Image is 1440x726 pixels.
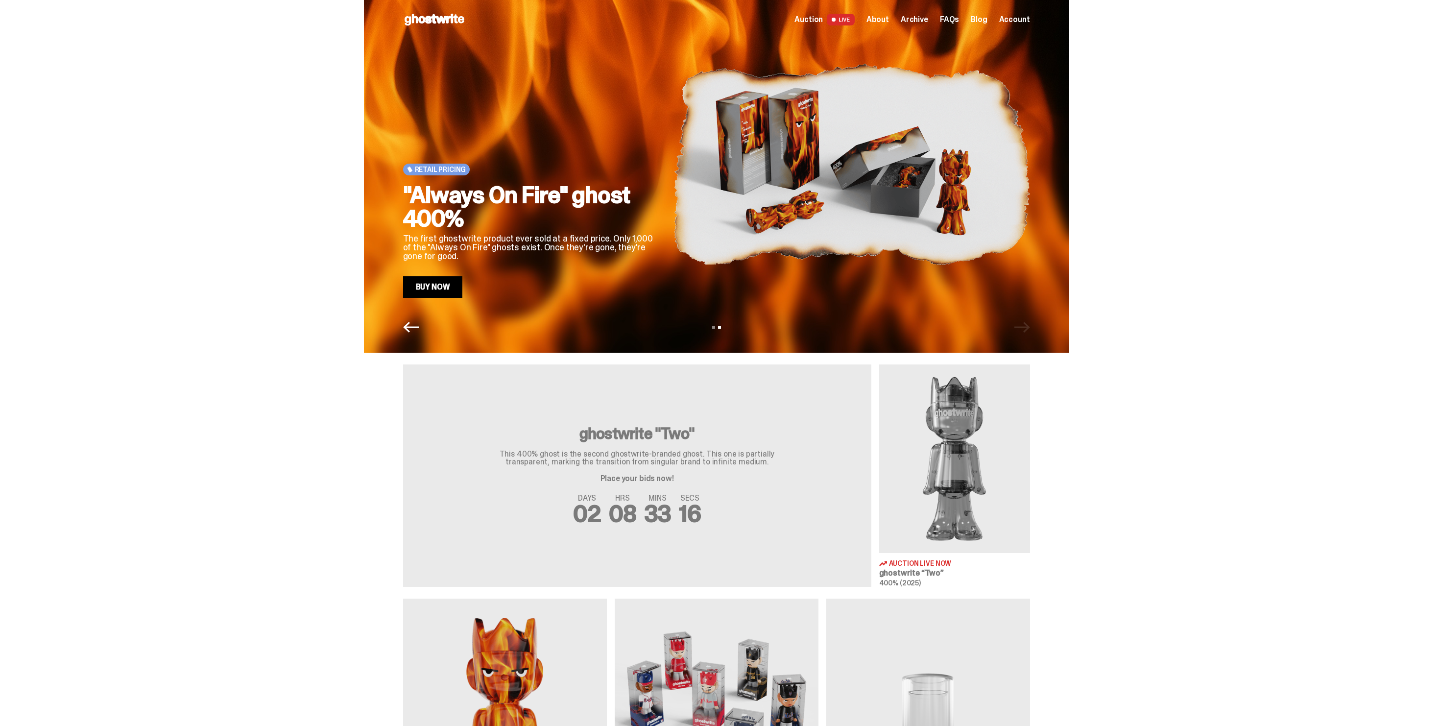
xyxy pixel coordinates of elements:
a: Archive [901,16,928,24]
img: Two [879,364,1030,553]
span: DAYS [573,494,601,502]
a: Account [999,16,1030,24]
span: 33 [644,498,672,529]
span: SECS [679,494,701,502]
span: Auction Live Now [889,560,952,567]
p: Place your bids now! [480,475,794,483]
span: 08 [609,498,636,529]
a: Blog [971,16,987,24]
button: Previous [403,319,419,335]
img: "Always On Fire" ghost 400% [673,30,1030,298]
a: Buy Now [403,276,463,298]
span: LIVE [827,14,855,25]
h3: ghostwrite "Two" [480,426,794,441]
span: MINS [644,494,672,502]
a: FAQs [940,16,959,24]
span: Auction [794,16,823,24]
span: Retail Pricing [415,166,466,173]
p: This 400% ghost is the second ghostwrite-branded ghost. This one is partially transparent, markin... [480,450,794,466]
button: View slide 1 [712,326,715,329]
span: HRS [609,494,636,502]
a: Two Auction Live Now [879,364,1030,587]
a: About [866,16,889,24]
h2: "Always On Fire" ghost 400% [403,183,658,230]
span: 400% (2025) [879,579,921,587]
p: The first ghostwrite product ever sold at a fixed price. Only 1,000 of the "Always On Fire" ghost... [403,234,658,261]
span: 02 [573,498,601,529]
span: 16 [679,498,701,529]
button: View slide 2 [718,326,721,329]
a: Auction LIVE [794,14,854,25]
h3: ghostwrite “Two” [879,569,1030,577]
